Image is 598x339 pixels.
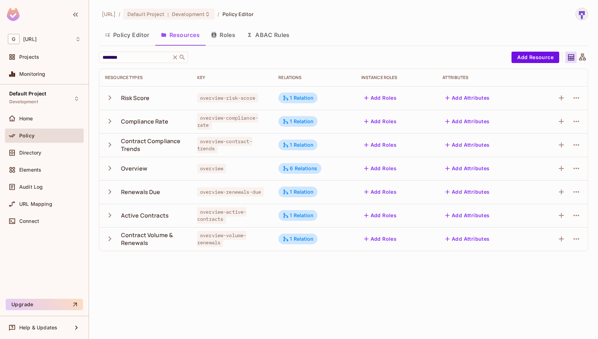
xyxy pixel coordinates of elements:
div: Overview [121,165,147,172]
span: : [167,11,169,17]
button: Resources [155,26,205,44]
span: Directory [19,150,41,156]
div: Compliance Rate [121,118,168,125]
div: 1 Relation [283,118,313,125]
span: Policy [19,133,35,139]
span: overview [197,164,226,173]
div: 1 Relation [283,236,313,242]
button: Add Attributes [442,139,493,151]
span: the active workspace [102,11,116,17]
div: Contract Compliance Trends [121,137,186,153]
span: overview-risk-score [197,93,258,103]
button: Add Roles [361,139,400,151]
button: Add Attributes [442,233,493,245]
div: Active Contracts [121,212,169,219]
span: Workspace: genworx.ai [23,36,37,42]
div: Renewals Due [121,188,161,196]
div: 1 Relation [283,142,313,148]
span: URL Mapping [19,201,52,207]
span: overview-volume-renewals [197,231,246,247]
button: Add Attributes [442,163,493,174]
span: Development [172,11,205,17]
span: Development [9,99,38,105]
span: Projects [19,54,39,60]
span: Default Project [127,11,164,17]
div: Instance roles [361,75,431,80]
li: / [119,11,120,17]
button: Add Attributes [442,116,493,127]
div: 1 Relation [283,212,313,219]
span: Audit Log [19,184,43,190]
span: Monitoring [19,71,46,77]
button: Add Roles [361,163,400,174]
div: Key [197,75,267,80]
div: Relations [278,75,350,80]
button: Upgrade [6,299,83,310]
div: Resource Types [105,75,186,80]
span: Default Project [9,91,46,97]
div: Risk Score [121,94,150,102]
div: 1 Relation [283,95,313,101]
div: Contract Volume & Renewals [121,231,186,247]
img: SReyMgAAAABJRU5ErkJggg== [7,8,20,21]
span: Help & Updates [19,325,57,330]
span: Connect [19,218,39,224]
span: G [8,34,20,44]
span: overview-active-contracts [197,207,246,224]
button: Roles [205,26,241,44]
button: Policy Editor [99,26,155,44]
span: Elements [19,167,41,173]
span: overview-renewals-due [197,187,264,197]
button: Add Attributes [442,210,493,221]
div: 1 Relation [283,189,313,195]
button: Add Roles [361,186,400,198]
span: overview-contract-trends [197,137,252,153]
li: / [217,11,219,17]
span: Home [19,116,33,121]
span: overview-compliance-rate [197,113,258,130]
div: Attributes [442,75,525,80]
button: Add Attributes [442,92,493,104]
button: Add Roles [361,210,400,221]
button: Add Roles [361,116,400,127]
button: Add Resource [512,52,559,63]
div: 6 Relations [283,165,317,172]
button: Add Attributes [442,186,493,198]
button: Add Roles [361,92,400,104]
span: Policy Editor [222,11,254,17]
button: ABAC Rules [241,26,295,44]
button: Add Roles [361,233,400,245]
img: sharmila@genworx.ai [576,8,588,20]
